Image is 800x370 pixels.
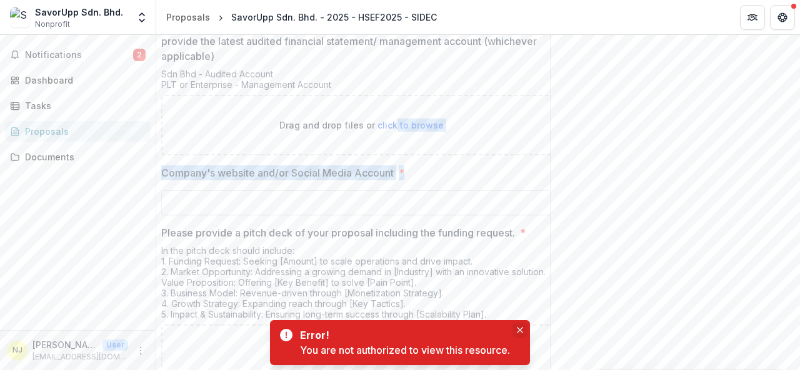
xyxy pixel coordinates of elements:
[161,225,515,240] p: Please provide a pitch deck of your proposal including the funding request.
[377,120,444,130] span: click to browse
[32,338,97,351] p: [PERSON_NAME]
[161,69,561,95] div: Sdn Bhd - Audited Account PLT or Enterprise - Management Account
[161,19,543,64] p: Last two years of annual revenue generated from products/services. Please provide the latest audi...
[25,50,133,61] span: Notifications
[25,74,141,87] div: Dashboard
[166,11,210,24] div: Proposals
[161,245,561,324] div: In the pitch deck should include: 1. Funding Request: Seeking [Amount] to scale operations and dr...
[279,119,444,132] p: Drag and drop files or
[35,6,123,19] div: SavorUpp Sdn. Bhd.
[5,95,151,116] a: Tasks
[35,19,70,30] span: Nonprofit
[5,45,151,65] button: Notifications2
[161,8,442,26] nav: breadcrumb
[12,346,22,354] div: Nisha T Jayagopal
[300,328,505,343] div: Error!
[512,323,527,338] button: Close
[770,5,795,30] button: Get Help
[25,125,141,138] div: Proposals
[161,165,394,180] p: Company's website and/or Social Media Account
[133,5,151,30] button: Open entity switcher
[740,5,765,30] button: Partners
[5,147,151,167] a: Documents
[133,343,148,358] button: More
[5,70,151,90] a: Dashboard
[133,49,146,61] span: 2
[231,11,437,24] div: SavorUpp Sdn. Bhd. - 2025 - HSEF2025 - SIDEC
[161,8,215,26] a: Proposals
[102,339,128,351] p: User
[32,351,128,363] p: [EMAIL_ADDRESS][DOMAIN_NAME]
[300,343,510,358] div: You are not authorized to view this resource.
[10,7,30,27] img: SavorUpp Sdn. Bhd.
[25,99,141,112] div: Tasks
[5,121,151,142] a: Proposals
[25,150,141,163] div: Documents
